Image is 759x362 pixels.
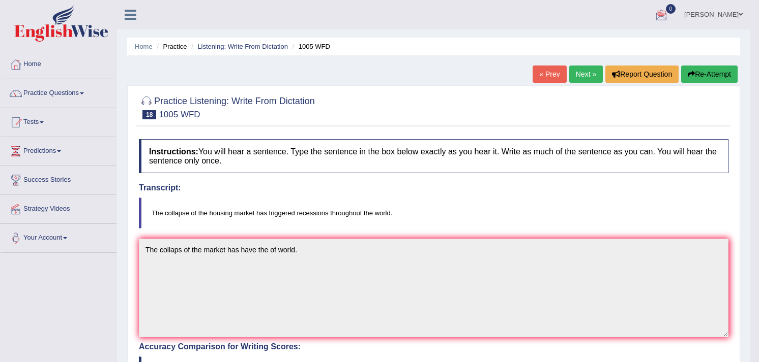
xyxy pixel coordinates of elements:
[605,65,679,83] button: Report Question
[197,43,288,50] a: Listening: Write From Dictation
[666,4,676,14] span: 0
[1,50,116,76] a: Home
[139,183,728,192] h4: Transcript:
[154,42,187,51] li: Practice
[1,79,116,105] a: Practice Questions
[533,65,566,83] a: « Prev
[139,198,728,228] blockquote: The collapse of the housing market has triggered recessions throughout the world.
[1,224,116,249] a: Your Account
[1,108,116,134] a: Tests
[1,195,116,220] a: Strategy Videos
[142,110,156,119] span: 18
[1,137,116,162] a: Predictions
[139,342,728,351] h4: Accuracy Comparison for Writing Scores:
[569,65,603,83] a: Next »
[139,139,728,173] h4: You will hear a sentence. Type the sentence in the box below exactly as you hear it. Write as muc...
[290,42,330,51] li: 1005 WFD
[159,110,200,119] small: 1005 WFD
[681,65,738,83] button: Re-Attempt
[149,147,198,156] b: Instructions:
[1,166,116,191] a: Success Stories
[139,94,315,119] h2: Practice Listening: Write From Dictation
[135,43,153,50] a: Home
